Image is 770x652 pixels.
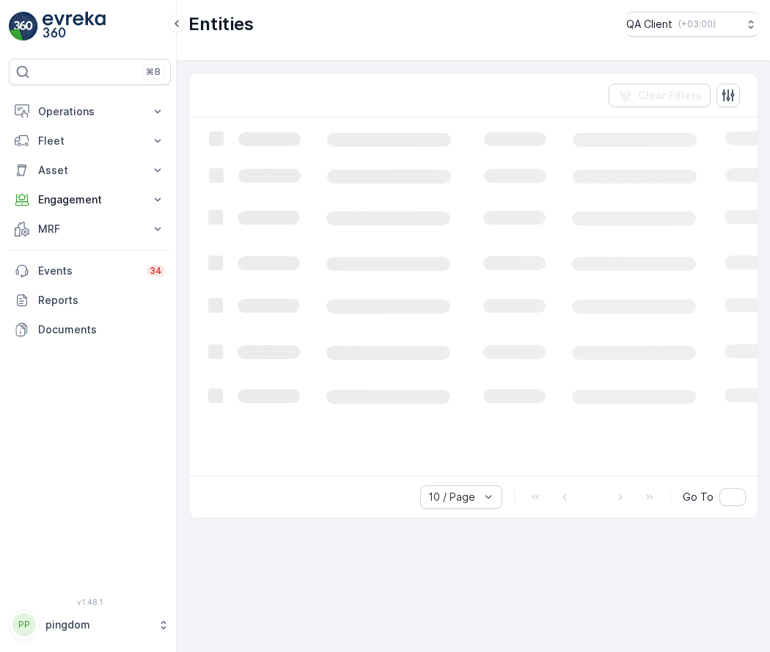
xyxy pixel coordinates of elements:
a: Reports [9,286,171,315]
p: QA Client [626,17,672,32]
div: PP [12,613,36,637]
button: Fleet [9,126,171,156]
p: Documents [38,322,165,337]
button: Asset [9,156,171,185]
p: Engagement [38,192,142,207]
p: ⌘B [146,66,161,78]
a: Events34 [9,256,171,286]
p: Reports [38,293,165,308]
p: 34 [150,265,162,277]
p: Entities [188,12,254,36]
button: QA Client(+03:00) [626,12,758,37]
a: Documents [9,315,171,344]
img: logo_light-DOdMpM7g.png [43,12,106,41]
p: Asset [38,163,142,178]
span: Go To [683,490,714,504]
button: PPpingdom [9,609,171,640]
p: Fleet [38,134,142,148]
span: v 1.48.1 [9,598,171,606]
p: pingdom [45,617,150,632]
p: Operations [38,104,142,119]
p: Events [38,264,138,278]
button: Engagement [9,185,171,214]
button: Clear Filters [609,84,711,107]
img: logo [9,12,38,41]
p: ( +03:00 ) [678,18,716,30]
button: MRF [9,214,171,244]
p: Clear Filters [638,88,702,103]
p: MRF [38,222,142,236]
button: Operations [9,97,171,126]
